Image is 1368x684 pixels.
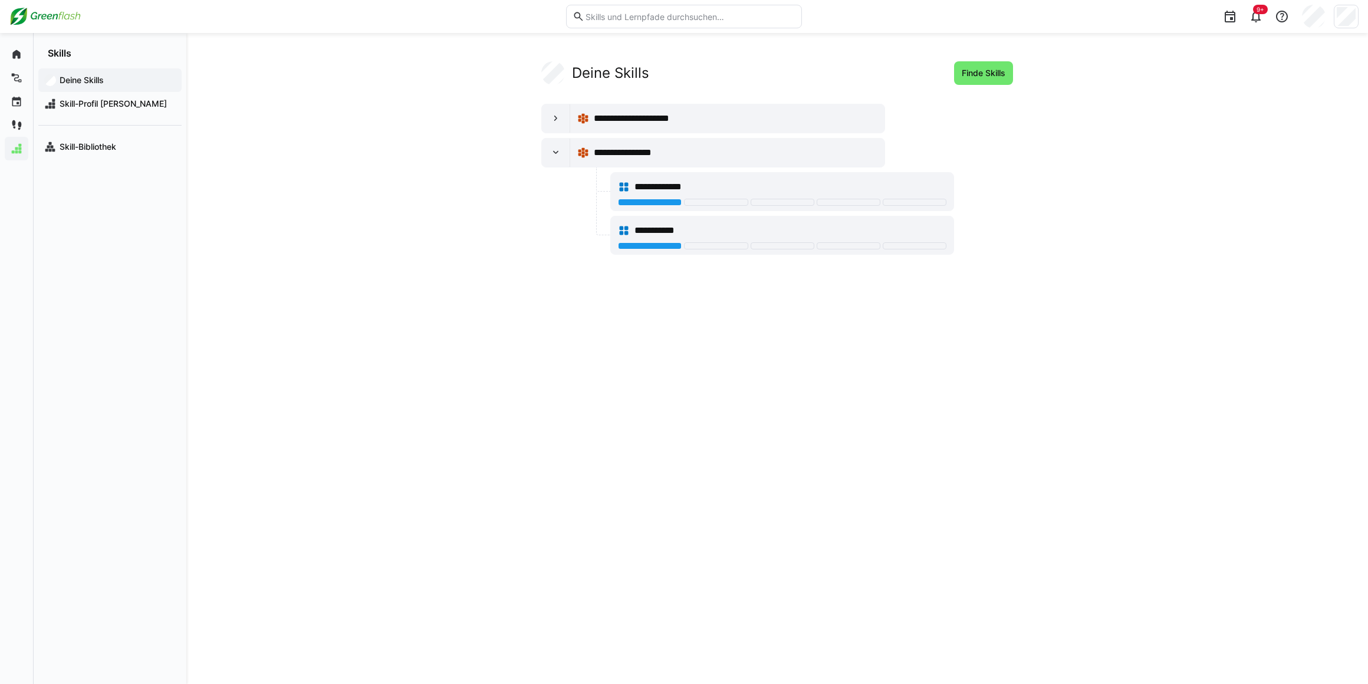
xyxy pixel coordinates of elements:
[58,98,176,110] span: Skill-Profil [PERSON_NAME]
[1257,6,1264,13] span: 9+
[584,11,795,22] input: Skills und Lernpfade durchsuchen…
[960,67,1007,79] span: Finde Skills
[572,64,649,82] h2: Deine Skills
[954,61,1013,85] button: Finde Skills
